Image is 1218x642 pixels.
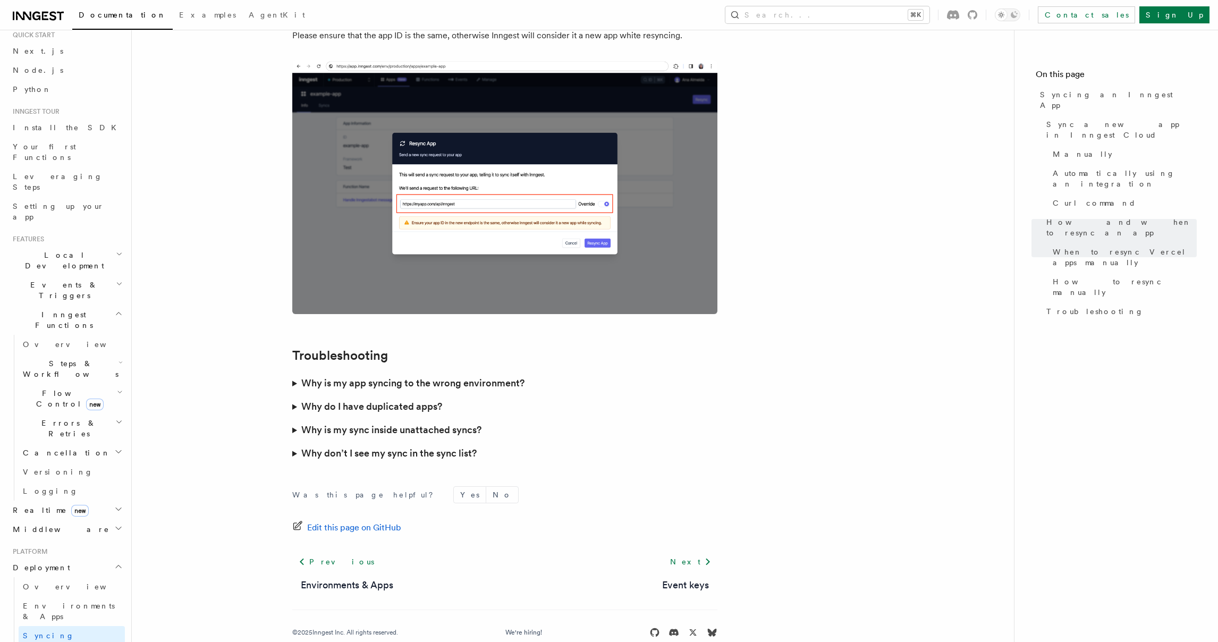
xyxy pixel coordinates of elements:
a: Environments & Apps [19,596,125,626]
span: Documentation [79,11,166,19]
a: Documentation [72,3,173,30]
span: Automatically using an integration [1053,168,1197,189]
a: Install the SDK [9,118,125,137]
p: Was this page helpful? [292,489,441,500]
a: Overview [19,577,125,596]
span: Install the SDK [13,123,123,132]
button: Flow Controlnew [19,384,125,413]
a: When to resync Vercel apps manually [1048,242,1197,272]
kbd: ⌘K [908,10,923,20]
button: Events & Triggers [9,275,125,305]
button: Inngest Functions [9,305,125,335]
a: Node.js [9,61,125,80]
span: Examples [179,11,236,19]
h3: Why do I have duplicated apps? [301,399,442,414]
button: Deployment [9,558,125,577]
a: Syncing an Inngest App [1036,85,1197,115]
span: How and when to resync an app [1046,217,1197,238]
h3: Why is my app syncing to the wrong environment? [301,376,525,391]
button: Toggle dark mode [995,9,1020,21]
a: Next.js [9,41,125,61]
a: Your first Functions [9,137,125,167]
button: Middleware [9,520,125,539]
button: Cancellation [19,443,125,462]
a: Manually [1048,145,1197,164]
span: Setting up your app [13,202,104,221]
span: Cancellation [19,447,111,458]
span: Deployment [9,562,70,573]
span: Events & Triggers [9,280,116,301]
span: Errors & Retries [19,418,115,439]
span: Syncing an Inngest App [1040,89,1197,111]
span: Sync a new app in Inngest Cloud [1046,119,1197,140]
button: No [486,487,518,503]
a: How to resync manually [1048,272,1197,302]
span: Features [9,235,44,243]
a: Automatically using an integration [1048,164,1197,193]
a: Edit this page on GitHub [292,520,401,535]
summary: Why don’t I see my sync in the sync list? [292,442,717,465]
button: Local Development [9,246,125,275]
span: new [71,505,89,517]
a: AgentKit [242,3,311,29]
a: Event keys [662,578,709,593]
span: Troubleshooting [1046,306,1144,317]
a: Sign Up [1139,6,1209,23]
a: Versioning [19,462,125,481]
span: Logging [23,487,78,495]
button: Yes [454,487,486,503]
summary: Why is my sync inside unattached syncs? [292,418,717,442]
a: Sync a new app in Inngest Cloud [1042,115,1197,145]
span: Python [13,85,52,94]
h3: Why is my sync inside unattached syncs? [301,423,481,437]
span: Overview [23,340,132,349]
a: Troubleshooting [292,348,388,363]
span: Quick start [9,31,55,39]
a: How and when to resync an app [1042,213,1197,242]
span: Flow Control [19,388,117,409]
a: Examples [173,3,242,29]
a: Overview [19,335,125,354]
a: Logging [19,481,125,501]
div: © 2025 Inngest Inc. All rights reserved. [292,628,398,637]
a: Curl command [1048,193,1197,213]
span: Your first Functions [13,142,76,162]
img: Inngest Cloud screen with resync app modal displaying an edited URL [292,60,717,314]
a: Setting up your app [9,197,125,226]
button: Errors & Retries [19,413,125,443]
a: Next [664,552,717,571]
span: Manually [1053,149,1112,159]
span: Node.js [13,66,63,74]
span: Environments & Apps [23,602,115,621]
span: Platform [9,547,48,556]
span: Next.js [13,47,63,55]
span: Edit this page on GitHub [307,520,401,535]
div: Inngest Functions [9,335,125,501]
a: Environments & Apps [301,578,393,593]
span: Overview [23,582,132,591]
span: Syncing [23,631,74,640]
a: We're hiring! [505,628,542,637]
span: Inngest Functions [9,309,115,331]
span: new [86,399,104,410]
a: Leveraging Steps [9,167,125,197]
summary: Why do I have duplicated apps? [292,395,717,418]
a: Previous [292,552,380,571]
a: Python [9,80,125,99]
summary: Why is my app syncing to the wrong environment? [292,371,717,395]
h4: On this page [1036,68,1197,85]
button: Realtimenew [9,501,125,520]
h3: Why don’t I see my sync in the sync list? [301,446,477,461]
span: Steps & Workflows [19,358,119,379]
button: Steps & Workflows [19,354,125,384]
span: Realtime [9,505,89,516]
span: Local Development [9,250,116,271]
button: Search...⌘K [725,6,929,23]
a: Troubleshooting [1042,302,1197,321]
span: AgentKit [249,11,305,19]
span: Leveraging Steps [13,172,103,191]
span: Curl command [1053,198,1136,208]
span: How to resync manually [1053,276,1197,298]
span: Inngest tour [9,107,60,116]
span: Versioning [23,468,93,476]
